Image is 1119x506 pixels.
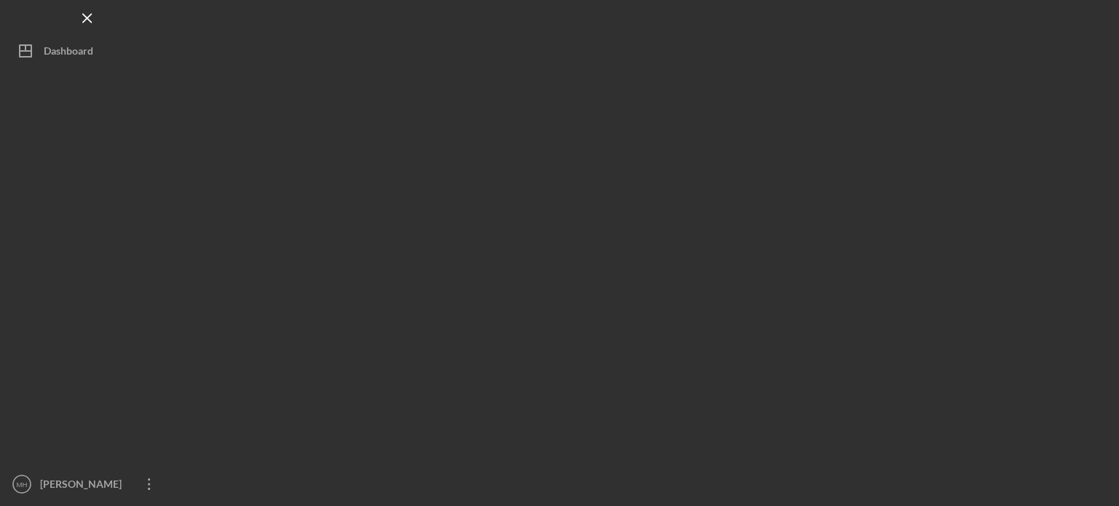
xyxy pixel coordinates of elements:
[7,470,168,499] button: MH[PERSON_NAME]
[17,481,28,489] text: MH
[44,36,93,69] div: Dashboard
[36,470,131,502] div: [PERSON_NAME]
[7,36,168,66] button: Dashboard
